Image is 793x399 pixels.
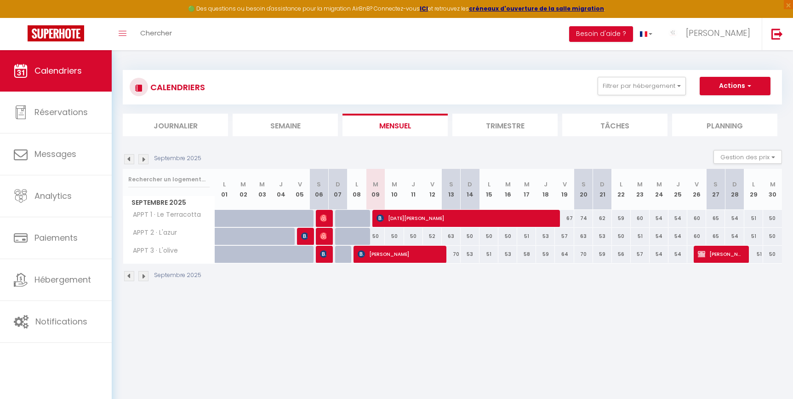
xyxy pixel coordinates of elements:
[536,246,555,263] div: 59
[574,246,593,263] div: 70
[770,180,776,189] abbr: M
[695,180,699,189] abbr: V
[763,228,782,245] div: 50
[442,169,461,210] th: 13
[479,169,498,210] th: 15
[488,180,491,189] abbr: L
[34,232,78,243] span: Paiements
[461,246,479,263] div: 53
[377,209,553,227] span: [DATE][PERSON_NAME]
[656,180,662,189] abbr: M
[133,18,179,50] a: Chercher
[713,180,718,189] abbr: S
[223,180,226,189] abbr: L
[574,169,593,210] th: 20
[469,5,604,12] a: créneaux d'ouverture de la salle migration
[612,169,631,210] th: 22
[593,210,612,227] div: 62
[574,210,593,227] div: 74
[582,180,586,189] abbr: S
[763,246,782,263] div: 50
[631,169,650,210] th: 23
[373,180,378,189] abbr: M
[34,274,91,285] span: Hébergement
[358,245,439,263] span: [PERSON_NAME]
[123,196,215,209] span: Septembre 2025
[555,210,574,227] div: 67
[650,228,668,245] div: 54
[461,169,479,210] th: 14
[536,169,555,210] th: 18
[593,246,612,263] div: 59
[449,180,453,189] abbr: S
[544,180,548,189] abbr: J
[461,228,479,245] div: 50
[430,180,434,189] abbr: V
[148,77,205,98] h3: CALENDRIERS
[423,169,442,210] th: 12
[668,246,687,263] div: 54
[240,180,246,189] abbr: M
[34,190,72,202] span: Analytics
[411,180,415,189] abbr: J
[713,150,782,164] button: Gestion des prix
[744,246,763,263] div: 51
[659,18,762,50] a: ... [PERSON_NAME]
[215,169,234,210] th: 01
[687,210,706,227] div: 60
[631,228,650,245] div: 51
[420,5,428,12] a: ICI
[517,228,536,245] div: 51
[253,169,272,210] th: 03
[668,210,687,227] div: 54
[536,228,555,245] div: 53
[763,169,782,210] th: 30
[320,245,326,263] span: [PERSON_NAME]
[706,228,725,245] div: 65
[686,27,750,39] span: [PERSON_NAME]
[442,246,461,263] div: 70
[668,228,687,245] div: 54
[468,180,472,189] abbr: D
[676,180,680,189] abbr: J
[574,228,593,245] div: 63
[593,169,612,210] th: 21
[732,180,737,189] abbr: D
[752,180,755,189] abbr: L
[706,210,725,227] div: 65
[234,169,253,210] th: 02
[404,228,423,245] div: 50
[637,180,643,189] abbr: M
[600,180,605,189] abbr: D
[392,180,397,189] abbr: M
[612,228,631,245] div: 50
[154,271,201,280] p: Septembre 2025
[35,316,87,327] span: Notifications
[385,228,404,245] div: 50
[687,169,706,210] th: 26
[517,246,536,263] div: 58
[744,210,763,227] div: 51
[298,180,302,189] abbr: V
[744,228,763,245] div: 51
[666,26,680,40] img: ...
[569,26,633,42] button: Besoin d'aide ?
[291,169,309,210] th: 05
[125,210,203,220] span: APPT 1 · Le Terracotta
[123,114,228,136] li: Journalier
[517,169,536,210] th: 17
[771,28,783,40] img: logout
[479,228,498,245] div: 50
[563,180,567,189] abbr: V
[672,114,777,136] li: Planning
[555,169,574,210] th: 19
[555,246,574,263] div: 64
[366,228,385,245] div: 50
[593,228,612,245] div: 53
[347,169,366,210] th: 08
[687,228,706,245] div: 60
[725,169,744,210] th: 28
[650,210,668,227] div: 54
[125,246,180,256] span: APPT 3 · L'olive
